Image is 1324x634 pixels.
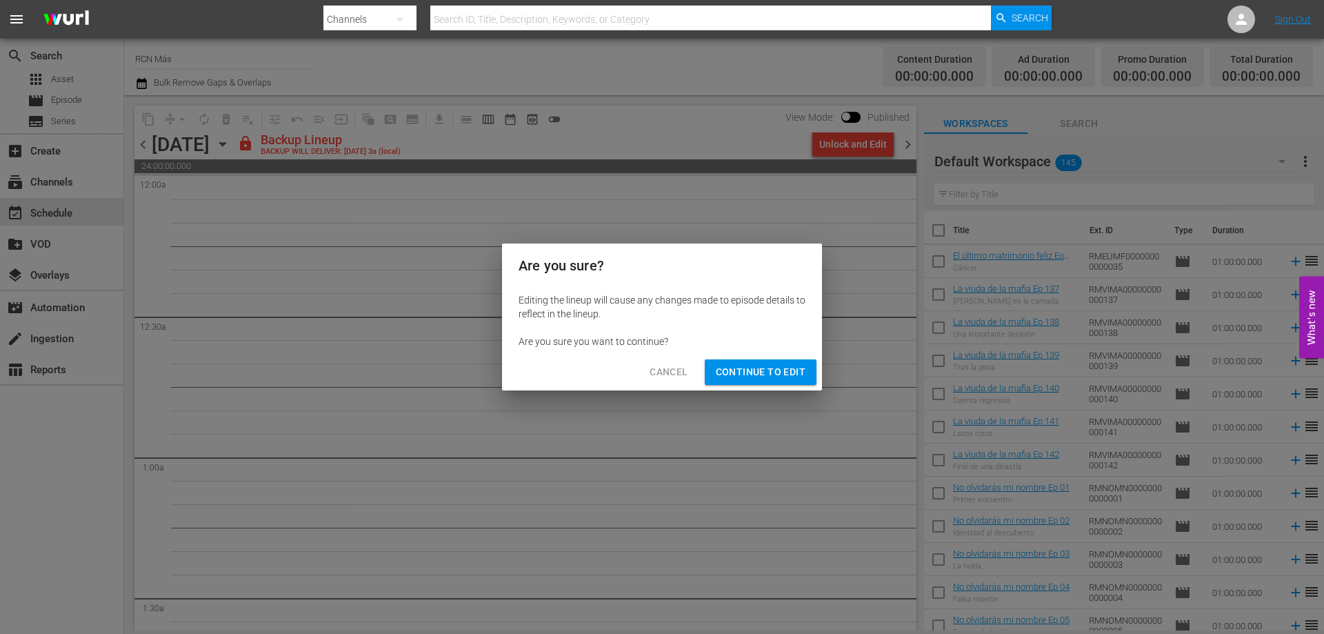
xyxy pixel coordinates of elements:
button: Open Feedback Widget [1299,276,1324,358]
div: Are you sure you want to continue? [519,335,805,348]
h2: Are you sure? [519,255,805,277]
button: Cancel [639,359,699,385]
button: Continue to Edit [705,359,816,385]
a: Sign Out [1275,14,1311,25]
img: ans4CAIJ8jUAAAAAAAAAAAAAAAAAAAAAAAAgQb4GAAAAAAAAAAAAAAAAAAAAAAAAJMjXAAAAAAAAAAAAAAAAAAAAAAAAgAT5G... [33,3,99,36]
div: Editing the lineup will cause any changes made to episode details to reflect in the lineup. [519,293,805,321]
span: Search [1012,6,1048,30]
span: Continue to Edit [716,364,805,381]
span: Cancel [650,364,688,381]
span: menu [8,11,25,28]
